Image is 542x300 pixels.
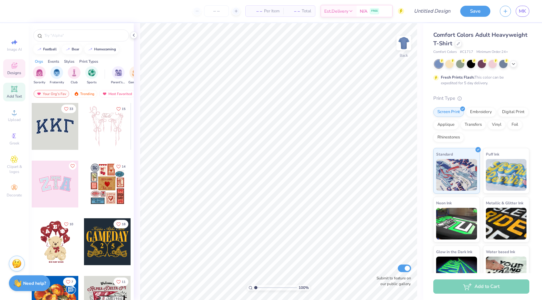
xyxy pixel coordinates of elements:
img: trend_line.gif [88,48,93,51]
img: Back [397,37,410,49]
span: Add Text [7,94,22,99]
span: Designs [7,70,21,75]
span: Image AI [7,47,22,52]
span: 11 [122,280,126,284]
img: Game Day Image [132,69,139,76]
span: N/A [360,8,367,15]
div: filter for Sorority [33,66,46,85]
div: Rhinestones [433,133,464,142]
span: Comfort Colors Adult Heavyweight T-Shirt [433,31,527,47]
span: Sports [87,80,97,85]
div: This color can be expedited for 5 day delivery. [441,74,519,86]
button: football [33,45,60,54]
img: most_fav.gif [36,92,42,96]
input: Untitled Design [409,5,455,17]
span: 14 [122,165,126,168]
input: Try "Alpha" [44,32,125,39]
button: Like [69,162,76,170]
span: Water based Ink [486,248,515,255]
a: MK [516,6,529,17]
button: Like [113,105,128,113]
span: 100 % [299,285,309,290]
img: Parent's Weekend Image [115,69,122,76]
div: filter for Club [68,66,81,85]
div: Back [400,53,408,58]
div: Vinyl [488,120,506,130]
button: filter button [50,66,64,85]
div: Foil [507,120,522,130]
span: Total [302,8,311,15]
img: Metallic & Glitter Ink [486,208,527,239]
img: Sports Image [88,69,95,76]
button: filter button [85,66,98,85]
img: Standard [436,159,477,191]
div: Applique [433,120,459,130]
div: Embroidery [466,107,496,117]
img: Glow in the Dark Ink [436,257,477,288]
div: Your Org's Fav [34,90,69,98]
div: filter for Sports [85,66,98,85]
img: Neon Ink [436,208,477,239]
span: Comfort Colors [433,49,457,55]
span: Fraternity [50,80,64,85]
img: Club Image [71,69,78,76]
span: – – [287,8,300,15]
img: Water based Ink [486,257,527,288]
button: Like [63,278,76,286]
span: 33 [69,107,73,111]
span: Sorority [34,80,45,85]
button: Like [61,220,76,228]
input: – – [204,5,229,17]
button: filter button [111,66,126,85]
button: homecoming [84,45,119,54]
div: filter for Fraternity [50,66,64,85]
div: Most Favorited [99,90,135,98]
span: Est. Delivery [324,8,348,15]
img: most_fav.gif [102,92,107,96]
button: filter button [128,66,143,85]
button: filter button [33,66,46,85]
span: 10 [69,223,73,226]
span: Club [71,80,78,85]
span: Upload [8,117,21,122]
span: Greek [10,141,19,146]
img: trending.gif [74,92,79,96]
div: homecoming [94,48,116,51]
div: Print Types [79,59,98,64]
div: football [43,48,57,51]
div: filter for Parent's Weekend [111,66,126,85]
span: FREE [371,9,378,13]
img: Sorority Image [36,69,43,76]
div: Transfers [461,120,486,130]
span: 15 [122,107,126,111]
div: bear [72,48,79,51]
strong: Need help? [23,280,46,286]
strong: Fresh Prints Flash: [441,75,474,80]
span: Parent's Weekend [111,80,126,85]
button: Like [113,162,128,171]
img: Fraternity Image [53,69,60,76]
div: Digital Print [498,107,529,117]
span: # C1717 [460,49,473,55]
span: Minimum Order: 24 + [476,49,508,55]
span: Game Day [128,80,143,85]
div: Styles [64,59,74,64]
span: Clipart & logos [3,164,25,174]
div: Trending [71,90,97,98]
button: Like [113,220,128,228]
img: trend_line.gif [37,48,42,51]
span: 18 [122,223,126,226]
span: Metallic & Glitter Ink [486,200,523,206]
div: Events [48,59,59,64]
span: 7 [71,280,73,284]
div: Screen Print [433,107,464,117]
img: Puff Ink [486,159,527,191]
button: Save [460,6,490,17]
span: Decorate [7,193,22,198]
span: – – [249,8,262,15]
span: MK [519,8,526,15]
div: Orgs [35,59,43,64]
span: Standard [436,151,453,157]
span: Neon Ink [436,200,452,206]
img: trend_line.gif [65,48,70,51]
